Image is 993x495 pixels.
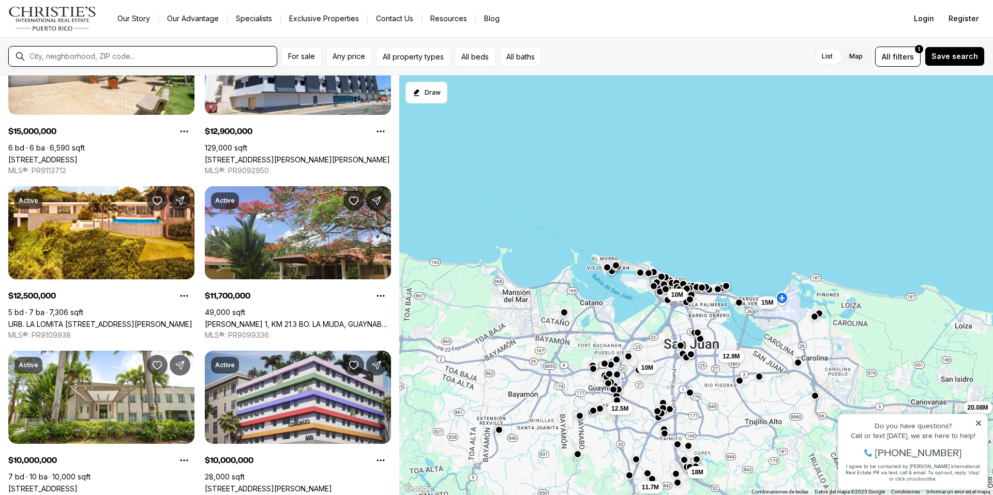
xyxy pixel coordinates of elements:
[908,8,940,29] button: Login
[455,47,495,67] button: All beds
[159,11,227,26] a: Our Advantage
[638,481,663,493] button: 11.7M
[942,8,985,29] button: Register
[8,155,78,164] a: 20 AMAPOLA ST, CAROLINA PR, 00979
[147,190,168,211] button: Save Property: URB. LA LOMITA CALLE VISTA LINDA
[370,121,391,142] button: Property options
[882,51,891,62] span: All
[13,64,147,83] span: I agree to be contacted by [PERSON_NAME] International Real Estate PR via text, call & email. To ...
[326,47,372,67] button: Any price
[366,355,387,376] button: Share Property
[370,286,391,306] button: Property options
[281,47,322,67] button: For sale
[343,190,364,211] button: Save Property: CARR 1, KM 21.3 BO. LA MUDA
[687,466,708,478] button: 18M
[918,45,920,53] span: 1
[667,289,687,301] button: 10M
[215,361,235,369] p: Active
[925,47,985,66] button: Save search
[931,52,978,61] span: Save search
[642,483,659,491] span: 11.7M
[228,11,280,26] a: Specialists
[500,47,541,67] button: All baths
[11,33,149,40] div: Call or text [DATE], we are here to help!
[366,190,387,211] button: Share Property
[174,450,194,471] button: Property options
[343,355,364,376] button: Save Property: 609 CONDADO AVENUE
[281,11,367,26] a: Exclusive Properties
[8,6,97,31] img: logo
[949,14,979,23] span: Register
[691,468,703,476] span: 18M
[376,47,450,67] button: All property types
[761,298,773,307] span: 15M
[205,484,332,493] a: 609 CONDADO AVENUE, SAN JUAN PR, 00907
[174,121,194,142] button: Property options
[333,52,365,61] span: Any price
[815,489,885,494] span: Datos del mapa ©2025 Google
[8,484,78,493] a: 9 CASTANA ST, GUAYNABO PR, 00968
[288,52,315,61] span: For sale
[8,320,192,328] a: URB. LA LOMITA CALLE VISTA LINDA, GUAYNABO PR, 00969
[757,296,777,309] button: 15M
[215,197,235,205] p: Active
[170,355,190,376] button: Share Property
[476,11,508,26] a: Blog
[11,23,149,31] div: Do you have questions?
[607,402,633,415] button: 12.5M
[422,11,475,26] a: Resources
[205,320,391,328] a: CARR 1, KM 21.3 BO. LA MUDA, GUAYNABO PR, 00969
[368,11,422,26] button: Contact Us
[841,47,871,66] label: Map
[875,47,921,67] button: Allfilters1
[637,362,657,374] button: 10M
[405,82,447,103] button: Start drawing
[205,155,390,164] a: 602 BARBOSA AVE, SAN JUAN PR, 00926
[147,355,168,376] button: Save Property: 9 CASTANA ST
[671,291,683,299] span: 10M
[611,404,628,413] span: 12.5M
[174,286,194,306] button: Property options
[170,190,190,211] button: Share Property
[641,364,653,372] span: 10M
[893,51,914,62] span: filters
[723,352,740,361] span: 12.9M
[814,47,841,66] label: List
[109,11,158,26] a: Our Story
[19,361,38,369] p: Active
[914,14,934,23] span: Login
[370,450,391,471] button: Property options
[19,197,38,205] p: Active
[718,350,744,363] button: 12.9M
[42,49,129,59] span: [PHONE_NUMBER]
